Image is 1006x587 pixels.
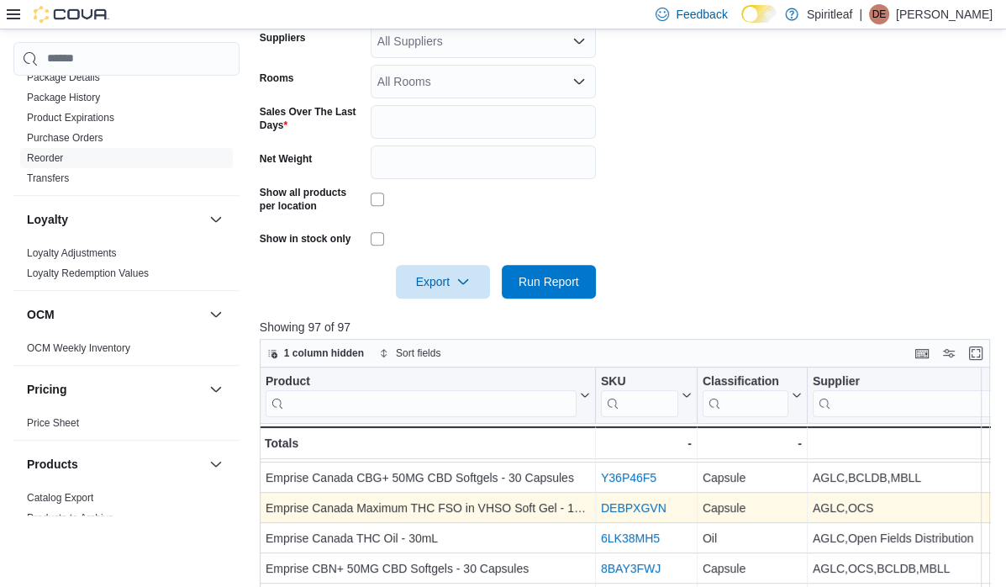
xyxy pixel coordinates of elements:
[912,343,932,363] button: Keyboard shortcuts
[27,511,113,525] span: Products to Archive
[206,304,226,325] button: OCM
[27,71,100,83] a: Package Details
[13,488,240,535] div: Products
[502,265,596,299] button: Run Report
[265,433,590,453] div: Totals
[13,243,240,290] div: Loyalty
[601,501,666,515] a: DEBPXGVN
[266,373,577,416] div: Product
[869,4,889,24] div: Darren E
[859,4,862,24] p: |
[266,373,577,389] div: Product
[601,373,678,416] div: SKU URL
[34,6,109,23] img: Cova
[260,319,998,336] p: Showing 97 of 97
[572,34,586,48] button: Open list of options
[807,4,852,24] p: Spiritleaf
[13,413,240,440] div: Pricing
[206,379,226,399] button: Pricing
[27,267,149,279] a: Loyalty Redemption Values
[27,342,130,354] a: OCM Weekly Inventory
[27,456,203,473] button: Products
[519,273,579,290] span: Run Report
[601,373,678,389] div: SKU
[206,454,226,474] button: Products
[396,346,440,360] span: Sort fields
[27,131,103,145] span: Purchase Orders
[27,247,117,259] a: Loyalty Adjustments
[27,172,69,184] a: Transfers
[703,373,802,416] button: Classification
[27,416,79,430] span: Price Sheet
[703,433,802,453] div: -
[266,468,590,488] div: Emprise Canada CBG+ 50MG CBD Softgels - 30 Capsules
[260,232,351,246] label: Show in stock only
[703,468,802,488] div: Capsule
[206,209,226,230] button: Loyalty
[27,456,78,473] h3: Products
[13,338,240,365] div: OCM
[260,186,364,213] label: Show all products per location
[601,531,660,545] a: 6LK38MH5
[741,23,742,24] span: Dark Mode
[703,373,788,389] div: Classification
[261,343,371,363] button: 1 column hidden
[703,373,788,416] div: Classification
[266,373,590,416] button: Product
[27,306,203,323] button: OCM
[572,75,586,88] button: Open list of options
[27,491,93,505] span: Catalog Export
[601,562,661,575] a: 8BAY3FWJ
[27,91,100,104] span: Package History
[266,498,590,518] div: Emprise Canada Maximum THC FSO in VHSO Soft Gel - 100 x 10mg
[27,381,66,398] h3: Pricing
[266,528,590,548] div: Emprise Canada THC Oil - 30mL
[896,4,993,24] p: [PERSON_NAME]
[396,265,490,299] button: Export
[601,471,656,484] a: Y36P46F5
[260,152,312,166] label: Net Weight
[372,343,447,363] button: Sort fields
[27,417,79,429] a: Price Sheet
[406,265,480,299] span: Export
[260,31,306,45] label: Suppliers
[601,433,692,453] div: -
[27,512,113,524] a: Products to Archive
[703,498,802,518] div: Capsule
[27,211,203,228] button: Loyalty
[27,92,100,103] a: Package History
[27,211,68,228] h3: Loyalty
[260,105,364,132] label: Sales Over The Last Days
[27,492,93,504] a: Catalog Export
[27,267,149,280] span: Loyalty Redemption Values
[27,306,55,323] h3: OCM
[27,151,63,165] span: Reorder
[703,528,802,548] div: Oil
[27,112,114,124] a: Product Expirations
[27,381,203,398] button: Pricing
[27,132,103,144] a: Purchase Orders
[703,558,802,579] div: Capsule
[939,343,959,363] button: Display options
[27,246,117,260] span: Loyalty Adjustments
[27,71,100,84] span: Package Details
[27,152,63,164] a: Reorder
[601,373,692,416] button: SKU
[27,172,69,185] span: Transfers
[872,4,887,24] span: DE
[27,111,114,124] span: Product Expirations
[266,558,590,579] div: Emprise CBN+ 50MG CBD Softgels - 30 Capsules
[966,343,986,363] button: Enter fullscreen
[260,71,294,85] label: Rooms
[284,346,364,360] span: 1 column hidden
[676,6,727,23] span: Feedback
[741,5,777,23] input: Dark Mode
[27,341,130,355] span: OCM Weekly Inventory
